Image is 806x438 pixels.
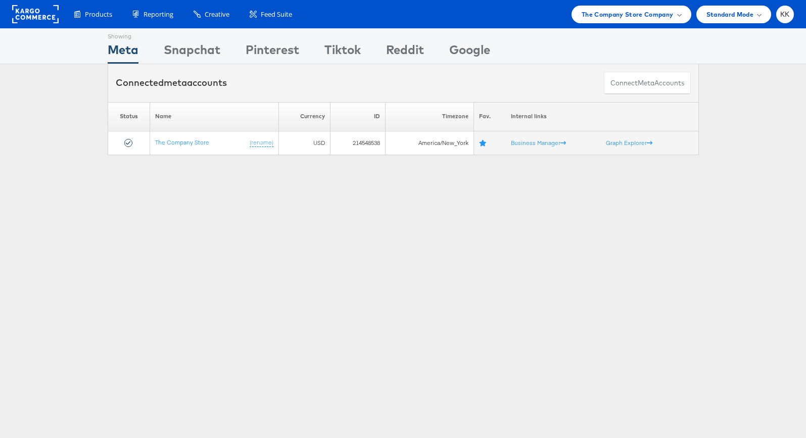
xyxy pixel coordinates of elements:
[606,139,652,147] a: Graph Explorer
[205,10,229,19] span: Creative
[330,131,385,155] td: 214548538
[386,131,474,155] td: America/New_York
[250,138,273,147] a: (rename)
[511,139,566,147] a: Business Manager
[85,10,112,19] span: Products
[604,72,691,94] button: ConnectmetaAccounts
[144,10,173,19] span: Reporting
[386,41,424,64] div: Reddit
[449,41,490,64] div: Google
[330,102,385,131] th: ID
[108,41,138,64] div: Meta
[164,41,220,64] div: Snapchat
[108,102,150,131] th: Status
[638,78,654,88] span: meta
[108,29,138,41] div: Showing
[706,9,753,20] span: Standard Mode
[780,11,790,18] span: KK
[324,41,361,64] div: Tiktok
[582,9,674,20] span: The Company Store Company
[150,102,278,131] th: Name
[386,102,474,131] th: Timezone
[155,138,209,146] a: The Company Store
[164,77,187,88] span: meta
[278,131,330,155] td: USD
[246,41,299,64] div: Pinterest
[261,10,292,19] span: Feed Suite
[278,102,330,131] th: Currency
[116,76,227,89] div: Connected accounts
